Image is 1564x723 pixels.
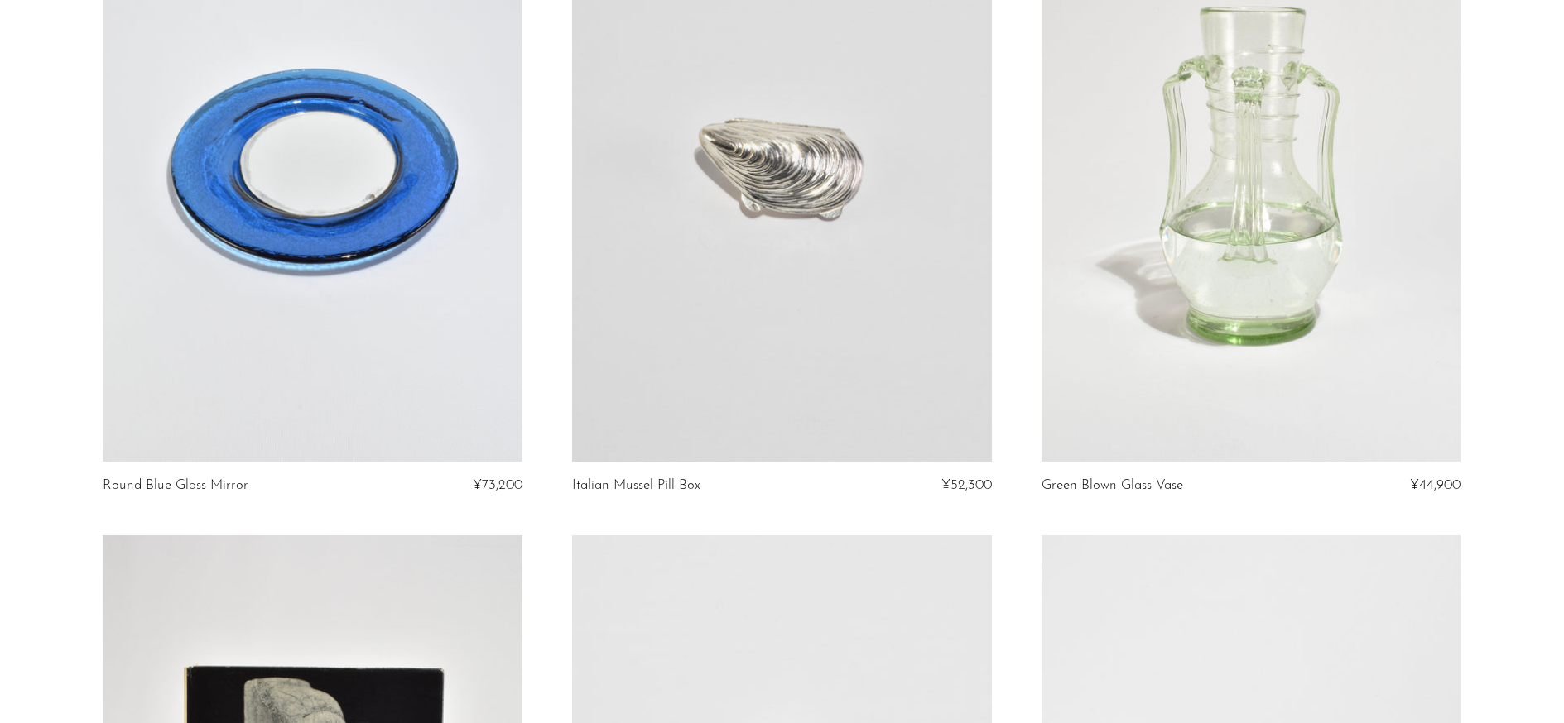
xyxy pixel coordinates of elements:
[572,478,700,493] a: Italian Mussel Pill Box
[103,478,248,493] a: Round Blue Glass Mirror
[1042,478,1183,493] a: Green Blown Glass Vase
[941,478,992,492] span: ¥52,300
[473,478,522,492] span: ¥73,200
[1410,478,1461,492] span: ¥44,900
